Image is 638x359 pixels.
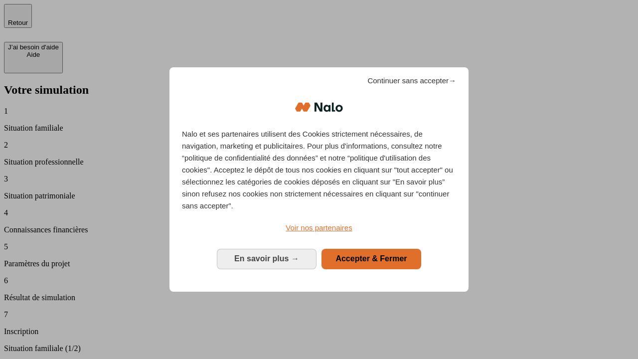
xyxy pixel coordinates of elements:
span: Voir nos partenaires [286,223,352,232]
div: Bienvenue chez Nalo Gestion du consentement [169,67,469,291]
a: Voir nos partenaires [182,222,456,234]
button: En savoir plus: Configurer vos consentements [217,249,317,269]
button: Accepter & Fermer: Accepter notre traitement des données et fermer [321,249,421,269]
span: Continuer sans accepter→ [367,75,456,87]
span: En savoir plus → [234,254,299,263]
img: Logo [295,92,343,122]
span: Accepter & Fermer [335,254,407,263]
p: Nalo et ses partenaires utilisent des Cookies strictement nécessaires, de navigation, marketing e... [182,128,456,212]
